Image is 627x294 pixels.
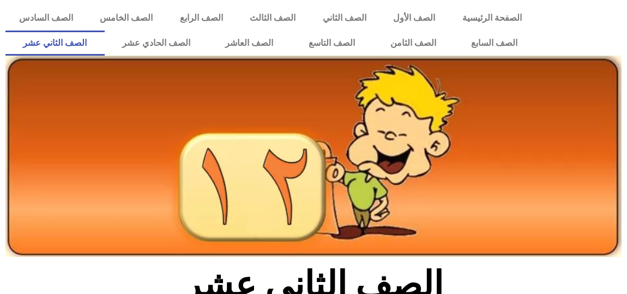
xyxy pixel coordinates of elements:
a: الصف الأول [379,5,448,31]
a: الصف التاسع [291,31,373,56]
a: الصف الثاني عشر [5,31,105,56]
a: الصف الثالث [236,5,309,31]
a: الصف الخامس [87,5,166,31]
a: الصف الحادي عشر [105,31,208,56]
a: الصف السابع [454,31,535,56]
a: الصف الثامن [372,31,454,56]
a: الصف السادس [5,5,86,31]
a: الصفحة الرئيسية [449,5,535,31]
a: الصف العاشر [208,31,291,56]
a: الصف الرابع [166,5,236,31]
a: الصف الثاني [309,5,379,31]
